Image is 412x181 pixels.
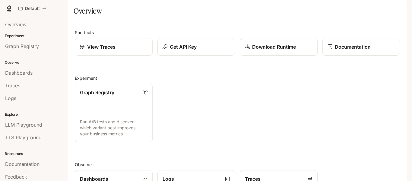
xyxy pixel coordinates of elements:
p: Graph Registry [80,89,114,96]
p: View Traces [87,43,116,50]
p: Get API Key [170,43,197,50]
a: View Traces [75,38,153,56]
h1: Overview [74,5,102,17]
h2: Experiment [75,75,400,81]
h2: Shortcuts [75,29,400,36]
button: All workspaces [16,2,49,15]
button: Get API Key [157,38,235,56]
p: Run A/B tests and discover which variant best improves your business metrics [80,119,147,137]
h2: Observe [75,161,400,168]
p: Download Runtime [252,43,296,50]
a: Download Runtime [240,38,318,56]
a: Documentation [322,38,400,56]
a: Graph RegistryRun A/B tests and discover which variant best improves your business metrics [75,84,153,142]
p: Documentation [335,43,371,50]
p: Default [25,6,40,11]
